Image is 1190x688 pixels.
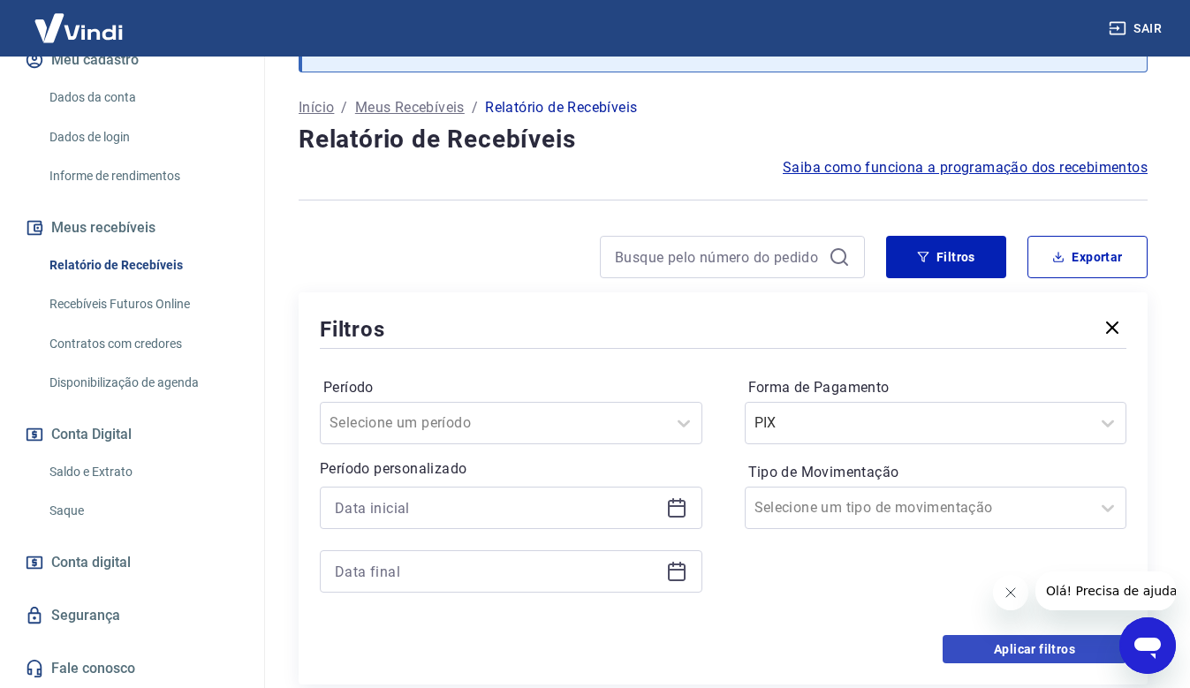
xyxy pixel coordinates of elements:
[993,575,1028,610] iframe: Fechar mensagem
[21,543,243,582] a: Conta digital
[748,377,1124,398] label: Forma de Pagamento
[21,1,136,55] img: Vindi
[748,462,1124,483] label: Tipo de Movimentação
[355,97,465,118] a: Meus Recebíveis
[323,377,699,398] label: Período
[42,493,243,529] a: Saque
[42,79,243,116] a: Dados da conta
[11,12,148,26] span: Olá! Precisa de ajuda?
[42,326,243,362] a: Contratos com credores
[42,365,243,401] a: Disponibilização de agenda
[51,550,131,575] span: Conta digital
[21,649,243,688] a: Fale conosco
[21,41,243,79] button: Meu cadastro
[299,122,1148,157] h4: Relatório de Recebíveis
[943,635,1126,663] button: Aplicar filtros
[472,97,478,118] p: /
[1027,236,1148,278] button: Exportar
[299,97,334,118] a: Início
[42,247,243,284] a: Relatório de Recebíveis
[341,97,347,118] p: /
[335,495,659,521] input: Data inicial
[42,158,243,194] a: Informe de rendimentos
[21,596,243,635] a: Segurança
[1035,571,1176,610] iframe: Mensagem da empresa
[886,236,1006,278] button: Filtros
[335,558,659,585] input: Data final
[320,315,385,344] h5: Filtros
[21,208,243,247] button: Meus recebíveis
[320,458,702,480] p: Período personalizado
[21,415,243,454] button: Conta Digital
[42,119,243,155] a: Dados de login
[42,454,243,490] a: Saldo e Extrato
[485,97,637,118] p: Relatório de Recebíveis
[783,157,1148,178] a: Saiba como funciona a programação dos recebimentos
[1105,12,1169,45] button: Sair
[615,244,822,270] input: Busque pelo número do pedido
[42,286,243,322] a: Recebíveis Futuros Online
[1119,617,1176,674] iframe: Botão para abrir a janela de mensagens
